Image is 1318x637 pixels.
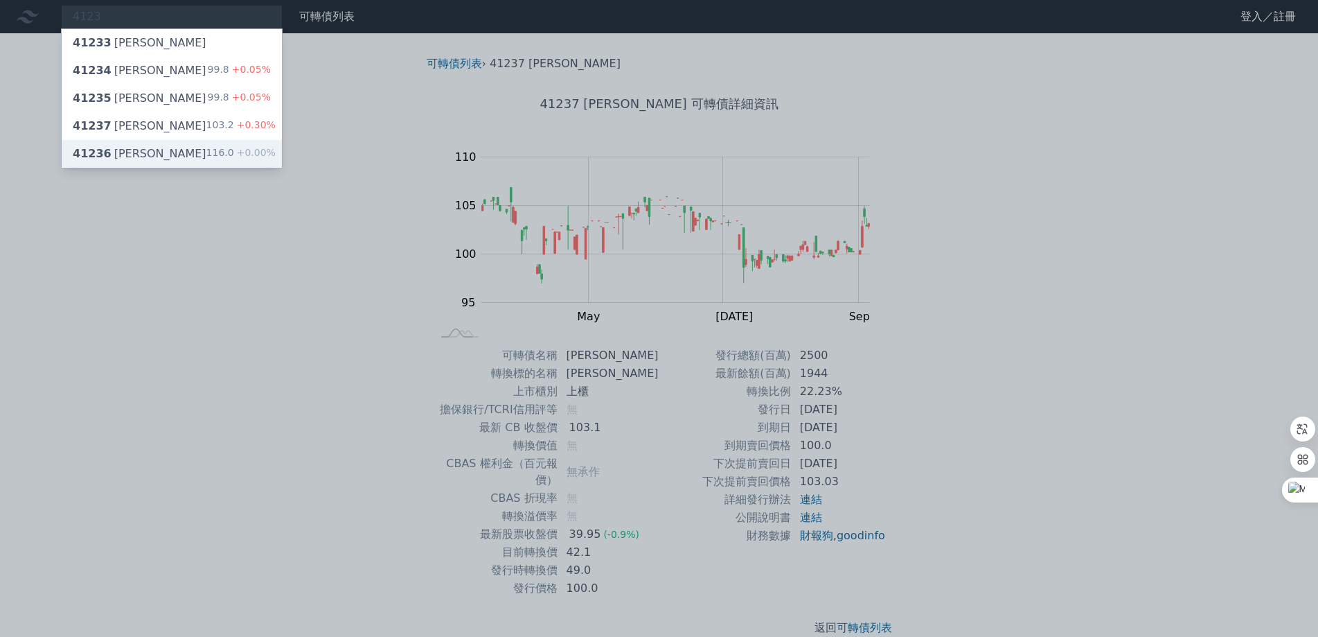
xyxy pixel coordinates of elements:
span: 41234 [73,64,112,77]
div: 99.8 [208,90,271,107]
div: 99.8 [208,62,271,79]
div: [PERSON_NAME] [73,90,206,107]
a: 41236[PERSON_NAME] 116.0+0.00% [62,140,282,168]
div: 116.0 [206,146,276,162]
span: +0.00% [234,147,276,158]
span: 41237 [73,119,112,132]
span: +0.05% [229,64,271,75]
a: 41233[PERSON_NAME] [62,29,282,57]
span: +0.05% [229,91,271,103]
div: [PERSON_NAME] [73,146,206,162]
span: 41235 [73,91,112,105]
a: 41234[PERSON_NAME] 99.8+0.05% [62,57,282,85]
div: 103.2 [206,118,276,134]
div: [PERSON_NAME] [73,118,206,134]
a: 41237[PERSON_NAME] 103.2+0.30% [62,112,282,140]
span: 41236 [73,147,112,160]
div: [PERSON_NAME] [73,35,206,51]
div: [PERSON_NAME] [73,62,206,79]
a: 41235[PERSON_NAME] 99.8+0.05% [62,85,282,112]
span: +0.30% [234,119,276,130]
span: 41233 [73,36,112,49]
